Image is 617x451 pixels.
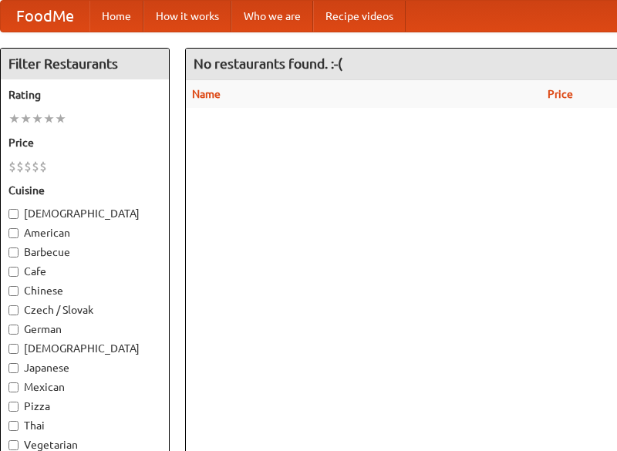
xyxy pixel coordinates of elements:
input: American [8,228,19,238]
h4: Filter Restaurants [1,49,169,79]
input: Cafe [8,267,19,277]
li: ★ [20,110,32,127]
li: ★ [55,110,66,127]
a: Price [548,88,573,100]
input: German [8,325,19,335]
li: $ [16,158,24,175]
label: [DEMOGRAPHIC_DATA] [8,341,161,356]
label: Cafe [8,264,161,279]
label: Czech / Slovak [8,302,161,318]
input: [DEMOGRAPHIC_DATA] [8,209,19,219]
a: Home [89,1,143,32]
label: German [8,321,161,337]
li: $ [39,158,47,175]
label: [DEMOGRAPHIC_DATA] [8,206,161,221]
a: How it works [143,1,231,32]
label: Japanese [8,360,161,375]
input: [DEMOGRAPHIC_DATA] [8,344,19,354]
ng-pluralize: No restaurants found. :-( [194,56,342,71]
input: Vegetarian [8,440,19,450]
input: Czech / Slovak [8,305,19,315]
li: $ [32,158,39,175]
a: FoodMe [1,1,89,32]
a: Who we are [231,1,313,32]
input: Pizza [8,402,19,412]
input: Thai [8,421,19,431]
input: Chinese [8,286,19,296]
input: Barbecue [8,247,19,257]
a: Recipe videos [313,1,406,32]
h5: Rating [8,87,161,103]
label: Chinese [8,283,161,298]
li: ★ [43,110,55,127]
label: Pizza [8,399,161,414]
li: ★ [8,110,20,127]
h5: Price [8,135,161,150]
h5: Cuisine [8,183,161,198]
li: ★ [32,110,43,127]
a: Name [192,88,221,100]
li: $ [8,158,16,175]
label: Mexican [8,379,161,395]
input: Mexican [8,382,19,392]
label: Thai [8,418,161,433]
input: Japanese [8,363,19,373]
li: $ [24,158,32,175]
label: Barbecue [8,244,161,260]
label: American [8,225,161,241]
